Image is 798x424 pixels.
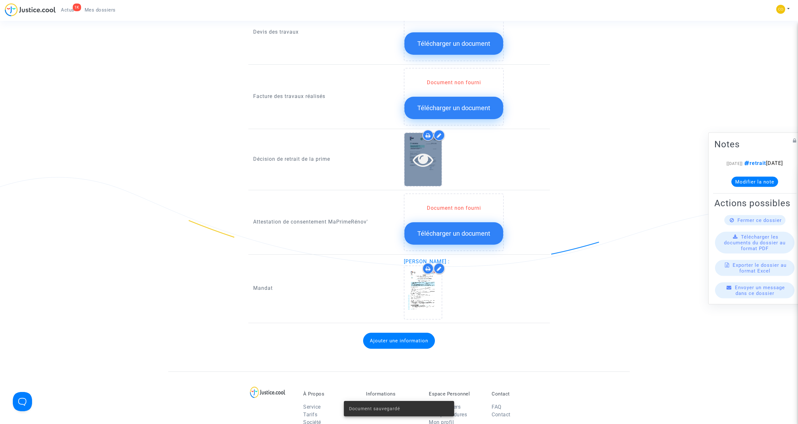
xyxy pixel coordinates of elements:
a: Service [303,404,321,410]
span: [[DATE]] [727,161,743,166]
iframe: Help Scout Beacon - Open [13,392,32,411]
span: Télécharger un document [417,230,490,237]
p: Mandat [253,284,395,292]
img: jc-logo.svg [5,3,56,16]
p: Informations [366,391,419,397]
p: Contact [492,391,545,397]
img: logo-lg.svg [250,387,286,398]
button: Modifier la note [731,177,778,187]
p: Attestation de consentement MaPrimeRénov' [253,218,395,226]
span: retrait [743,160,766,166]
span: Actus [61,7,74,13]
p: Espace Personnel [429,391,482,397]
span: Exporter le dossier au format Excel [733,262,786,274]
span: [DATE] [743,160,783,166]
span: [PERSON_NAME] : [404,258,450,265]
button: Ajouter une information [363,333,435,349]
h2: Notes [714,139,795,150]
div: Document non fourni [404,204,503,212]
span: Mes dossiers [85,7,116,13]
p: Devis des travaux [253,28,395,36]
p: Facture des travaux réalisés [253,92,395,100]
p: À Propos [303,391,356,397]
div: Document non fourni [404,79,503,86]
span: Envoyer un message dans ce dossier [735,285,785,296]
div: 1K [73,4,81,11]
p: Décision de retrait de la prime [253,155,395,163]
a: Contact [492,412,511,418]
a: FAQ [492,404,502,410]
span: Télécharger un document [417,104,490,112]
h2: Actions possibles [714,198,795,209]
span: Document sauvegardé [349,405,400,412]
img: 5a13cfc393247f09c958b2f13390bacc [776,5,785,14]
span: Télécharger un document [417,40,490,47]
a: Tarifs [303,412,317,418]
span: Fermer ce dossier [737,217,782,223]
span: Télécharger les documents du dossier au format PDF [724,234,786,251]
